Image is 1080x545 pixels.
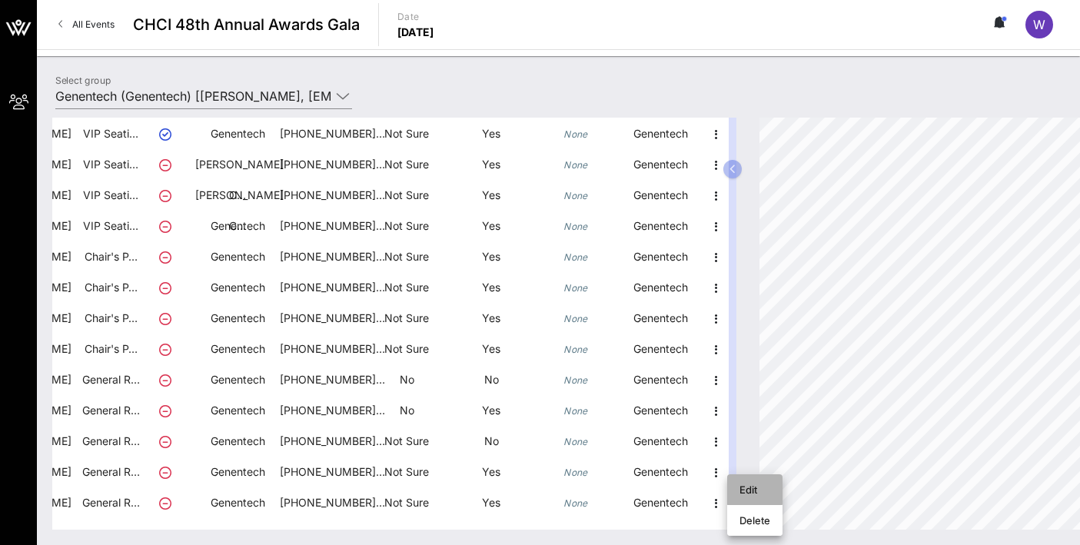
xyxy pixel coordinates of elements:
[449,457,533,487] p: Yes
[449,334,533,364] p: Yes
[195,457,280,487] p: Genentech
[449,487,533,518] p: Yes
[563,282,588,294] i: None
[195,118,280,149] p: Genentech
[563,190,588,201] i: None
[618,180,703,211] p: Genentech
[195,241,280,272] p: Genentech
[195,487,280,518] p: Genentech
[80,303,141,334] p: Chair's P…
[563,159,588,171] i: None
[397,9,434,25] p: Date
[449,426,533,457] p: No
[449,118,533,149] p: Yes
[195,272,280,303] p: Genentech
[80,457,141,487] p: General R…
[618,364,703,395] p: Genentech
[195,303,280,334] p: Genentech
[618,426,703,457] p: Genentech
[280,395,364,426] p: [PHONE_NUMBER]…
[449,180,533,211] p: Yes
[563,128,588,140] i: None
[195,149,280,211] p: [PERSON_NAME] C…
[280,241,364,272] p: [PHONE_NUMBER]…
[397,25,434,40] p: [DATE]
[49,12,124,37] a: All Events
[618,118,703,149] p: Genentech
[618,457,703,487] p: Genentech
[195,364,280,395] p: Genentech
[618,241,703,272] p: Genentech
[364,334,449,364] p: Not Sure
[280,272,364,303] p: [PHONE_NUMBER]…
[195,211,280,241] p: Genentech
[195,426,280,457] p: Genentech
[280,149,364,180] p: [PHONE_NUMBER]…
[364,457,449,487] p: Not Sure
[280,364,364,395] p: [PHONE_NUMBER]…
[80,426,141,457] p: General R…
[364,364,449,395] p: No
[449,272,533,303] p: Yes
[618,149,703,180] p: Genentech
[80,118,141,149] p: VIP Seati…
[563,405,588,417] i: None
[280,487,364,518] p: [PHONE_NUMBER]…
[280,334,364,364] p: [PHONE_NUMBER]…
[618,395,703,426] p: Genentech
[364,118,449,149] p: Not Sure
[449,364,533,395] p: No
[449,395,533,426] p: Yes
[364,149,449,180] p: Not Sure
[80,395,141,426] p: General R…
[449,241,533,272] p: Yes
[563,374,588,386] i: None
[449,149,533,180] p: Yes
[1025,11,1053,38] div: W
[80,241,141,272] p: Chair's P…
[563,313,588,324] i: None
[55,75,111,86] label: Select group
[80,149,141,180] p: VIP Seati…
[618,487,703,518] p: Genentech
[618,211,703,241] p: Genentech
[80,272,141,303] p: Chair's P…
[449,211,533,241] p: Yes
[133,13,360,36] span: CHCI 48th Annual Awards Gala
[449,303,533,334] p: Yes
[618,334,703,364] p: Genentech
[364,395,449,426] p: No
[280,426,364,457] p: [PHONE_NUMBER]…
[739,514,770,527] div: Delete
[618,303,703,334] p: Genentech
[563,497,588,509] i: None
[195,334,280,364] p: Genentech
[280,118,364,149] p: [PHONE_NUMBER]…
[563,251,588,263] i: None
[80,180,141,211] p: VIP Seati…
[1033,17,1045,32] span: W
[364,180,449,211] p: Not Sure
[280,457,364,487] p: [PHONE_NUMBER]…
[280,303,364,334] p: [PHONE_NUMBER]…
[364,487,449,518] p: Not Sure
[563,221,588,232] i: None
[618,272,703,303] p: Genentech
[280,211,364,241] p: [PHONE_NUMBER]…
[364,272,449,303] p: Not Sure
[80,334,141,364] p: Chair's P…
[563,344,588,355] i: None
[364,241,449,272] p: Not Sure
[364,303,449,334] p: Not Sure
[80,487,141,518] p: General R…
[563,436,588,447] i: None
[563,467,588,478] i: None
[195,180,280,241] p: [PERSON_NAME] C…
[195,395,280,426] p: Genentech
[364,211,449,241] p: Not Sure
[80,211,141,241] p: VIP Seati…
[80,364,141,395] p: General R…
[739,484,770,496] div: Edit
[280,180,364,211] p: [PHONE_NUMBER]…
[72,18,115,30] span: All Events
